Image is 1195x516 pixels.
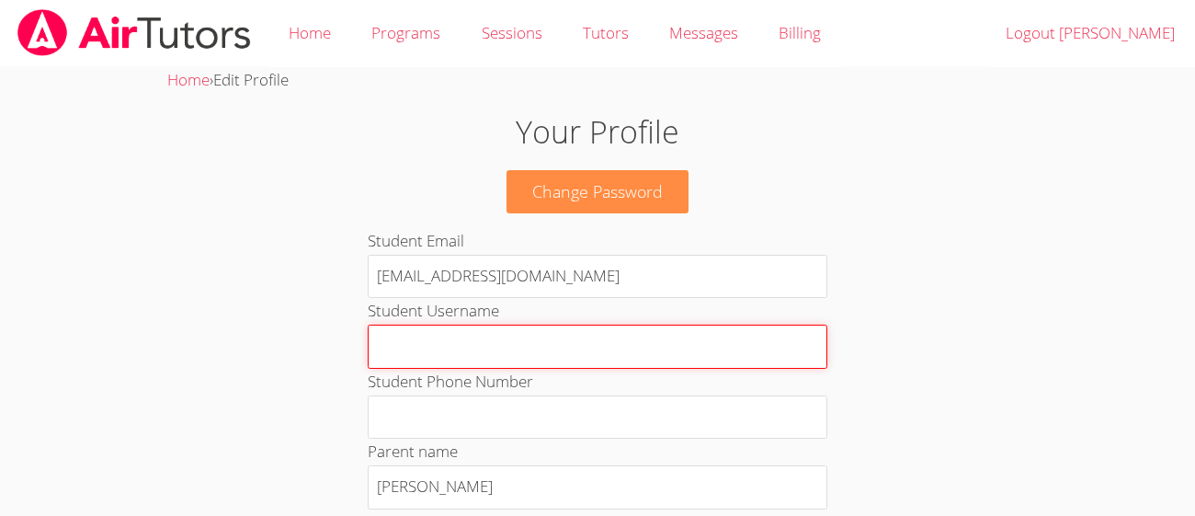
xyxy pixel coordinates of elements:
h1: Your Profile [275,109,920,155]
img: airtutors_banner-c4298cdbf04f3fff15de1276eac7730deb9818008684d7c2e4769d2f7ddbe033.png [16,9,253,56]
span: Edit Profile [213,69,289,90]
div: › [167,67,1028,94]
label: Student Username [368,300,499,321]
a: Change Password [506,170,689,213]
a: Home [167,69,210,90]
label: Parent name [368,441,458,462]
span: Messages [669,22,738,43]
label: Student Email [368,230,464,251]
label: Student Phone Number [368,371,533,392]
